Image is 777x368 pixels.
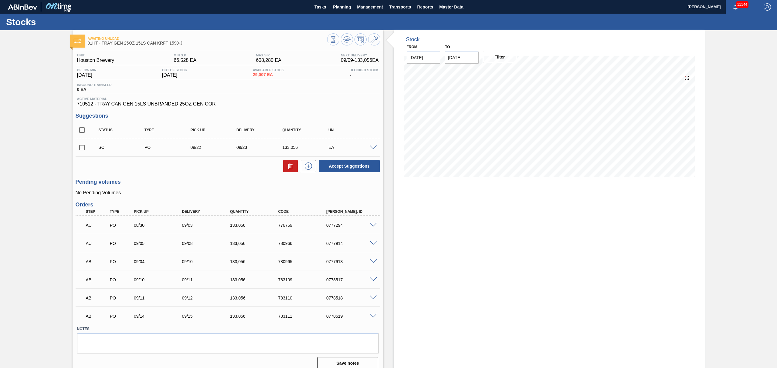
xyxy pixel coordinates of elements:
div: 133,056 [229,223,283,228]
span: Planning [333,3,351,11]
div: Suggestion Created [97,145,150,150]
div: Pick up [132,209,187,214]
div: 776769 [277,223,331,228]
p: AB [86,259,109,264]
div: 0778519 [325,314,380,319]
span: Transports [389,3,411,11]
span: Houston Brewery [77,58,114,63]
div: UN [327,128,379,132]
div: 08/30/2025 [132,223,187,228]
div: 0777913 [325,259,380,264]
input: mm/dd/yyyy [407,52,440,64]
div: Quantity [229,209,283,214]
span: Below Min [77,68,97,72]
div: Awaiting Unload [84,219,110,232]
span: Next Delivery [341,53,379,57]
div: Awaiting Billing [84,273,110,286]
span: Management [357,3,383,11]
span: 710512 - TRAY CAN GEN 15LS UNBRANDED 25OZ GEN COR [77,101,379,107]
div: 09/23/2025 [235,145,287,150]
button: Notifications [726,3,745,11]
span: Reports [417,3,433,11]
div: 783110 [277,296,331,300]
div: 09/04/2025 [132,259,187,264]
div: 09/15/2025 [180,314,235,319]
div: Purchase order [108,241,134,246]
div: 0778517 [325,277,380,282]
div: Type [108,209,134,214]
button: Filter [483,51,517,63]
div: 09/05/2025 [132,241,187,246]
div: 09/10/2025 [180,259,235,264]
div: 783109 [277,277,331,282]
h3: Suggestions [76,113,380,119]
div: Type [143,128,195,132]
span: 29,007 EA [253,72,284,77]
label: to [445,45,450,49]
span: Unit [77,53,114,57]
div: Awaiting Billing [84,291,110,305]
div: 133,056 [229,296,283,300]
div: 133,056 [281,145,333,150]
span: MAX S.P. [256,53,281,57]
div: Purchase order [108,296,134,300]
button: Update Chart [341,33,353,45]
span: Available Stock [253,68,284,72]
p: AB [86,277,109,282]
div: 0777914 [325,241,380,246]
span: 608,280 EA [256,58,281,63]
div: 09/08/2025 [180,241,235,246]
label: Notes [77,325,379,333]
div: 783111 [277,314,331,319]
div: Delivery [180,209,235,214]
span: 11144 [736,1,748,8]
div: 133,056 [229,241,283,246]
span: Tasks [314,3,327,11]
div: 133,056 [229,314,283,319]
div: 0778518 [325,296,380,300]
img: Logout [764,3,771,11]
span: Master Data [439,3,463,11]
div: 133,056 [229,259,283,264]
div: [PERSON_NAME]. ID [325,209,380,214]
div: 133,056 [229,277,283,282]
div: Purchase order [143,145,195,150]
p: No Pending Volumes [76,190,380,196]
span: [DATE] [162,72,187,78]
h3: Orders [76,202,380,208]
h3: Pending volumes [76,179,380,185]
span: MIN S.P. [174,53,196,57]
div: 780966 [277,241,331,246]
span: 01HT - TRAY GEN 25OZ 15LS CAN KRFT 1590-J [88,41,327,45]
div: Delete Suggestions [280,160,298,172]
p: AB [86,296,109,300]
div: Purchase order [108,277,134,282]
p: AU [86,223,109,228]
img: TNhmsLtSVTkK8tSr43FrP2fwEKptu5GPRR3wAAAABJRU5ErkJggg== [8,4,37,10]
div: Quantity [281,128,333,132]
button: Go to Master Data / General [368,33,380,45]
span: Active Material [77,97,379,101]
p: AB [86,314,109,319]
div: 09/11/2025 [132,296,187,300]
div: 09/10/2025 [132,277,187,282]
div: Purchase order [108,259,134,264]
div: 780965 [277,259,331,264]
span: Awaiting Unload [88,37,327,40]
div: Accept Suggestions [316,159,380,173]
div: New suggestion [298,160,316,172]
div: 09/03/2025 [180,223,235,228]
span: Inbound Transfer [77,83,112,87]
span: 09/09 - 133,056 EA [341,58,379,63]
span: 66,528 EA [174,58,196,63]
div: EA [327,145,379,150]
div: Code [277,209,331,214]
div: 09/14/2025 [132,314,187,319]
div: 09/22/2025 [189,145,241,150]
span: 0 EA [77,87,112,92]
div: Purchase order [108,223,134,228]
div: Pick up [189,128,241,132]
label: From [407,45,417,49]
div: Awaiting Unload [84,237,110,250]
span: Out Of Stock [162,68,187,72]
